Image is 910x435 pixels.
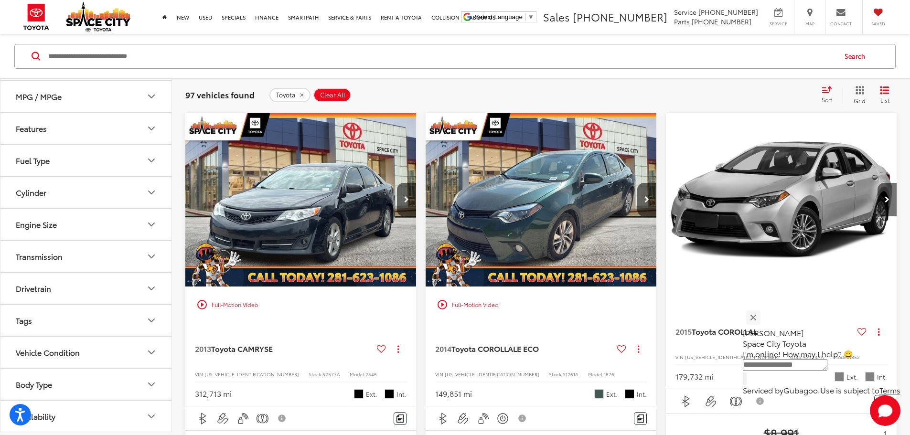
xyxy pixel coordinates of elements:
[396,390,407,399] span: Int.
[16,92,62,101] div: MPG / MPGe
[0,401,172,432] button: AvailabilityAvailability
[834,353,849,361] span: Model:
[873,85,897,104] button: List View
[573,9,667,24] span: [PHONE_NUMBER]
[0,337,172,368] button: Vehicle ConditionVehicle Condition
[835,44,879,68] button: Search
[675,353,685,361] span: VIN:
[185,113,417,287] img: 2013 Toyota CAMRY 4-DOOR SE SEDAN
[313,87,351,102] button: Clear All
[768,21,789,27] span: Service
[878,183,897,216] button: Next image
[146,346,157,358] div: Vehicle Condition
[497,413,509,424] img: Keyless Ignition System
[16,220,57,229] div: Engine Size
[803,353,824,361] span: 52323AA
[514,408,531,428] button: View Disclaimer
[870,395,900,426] button: Toggle Chat Window
[146,186,157,198] div: Cylinder
[146,122,157,134] div: Features
[322,371,340,378] span: 52577A
[66,2,130,32] img: Space City Toyota
[0,113,172,144] button: FeaturesFeatures
[0,241,172,272] button: TransmissionTransmission
[0,209,172,240] button: Engine SizeEngine Size
[211,343,264,354] span: Toyota CAMRY
[237,413,249,424] img: Keyless Entry
[789,353,803,361] span: Stock:
[16,252,63,261] div: Transmission
[675,326,692,337] span: 2015
[457,413,469,424] img: Aux Input
[146,90,157,102] div: MPG / MPGe
[394,412,407,425] button: Comments
[730,395,742,407] img: Emergency Brake Assist
[867,21,889,27] span: Saved
[835,372,844,382] span: Classic Silver Metallic
[637,414,644,423] img: Comments
[878,328,879,336] span: dropdown dots
[185,113,417,286] a: 2013 Toyota CAMRY 4-DOOR SE SEDAN2013 Toyota CAMRY 4-DOOR SE SEDAN2013 Toyota CAMRY 4-DOOR SE SED...
[874,395,887,408] button: Comments
[877,372,887,382] span: Int.
[445,371,539,378] span: [US_VEHICLE_IDENTIFICATION_NUMBER]
[753,326,757,337] span: L
[606,390,618,399] span: Ext.
[865,372,875,382] span: Gray
[146,218,157,230] div: Engine Size
[437,413,449,424] img: Bluetooth®
[0,81,172,112] button: MPG / MPGeMPG / MPGe
[475,13,523,21] span: Select Language
[146,378,157,390] div: Body Type
[146,314,157,326] div: Tags
[146,154,157,166] div: Fuel Type
[195,343,373,354] a: 2013Toyota CAMRYSE
[638,345,639,353] span: dropdown dots
[563,371,578,378] span: S1261A
[750,391,771,411] button: View Disclaimer
[799,21,820,27] span: Map
[397,345,399,353] span: dropdown dots
[588,371,604,378] span: Model:
[0,145,172,176] button: Fuel TypeFuel Type
[425,113,657,286] a: 2014 Toyota COROLLA LE ECO PREMIUM2014 Toyota COROLLA LE ECO PREMIUM2014 Toyota COROLLA LE ECO PR...
[880,95,889,104] span: List
[195,343,211,354] span: 2013
[665,113,898,286] a: 2015 Toyota COROLLA LE GRADE FWD2015 Toyota COROLLA LE GRADE FWD2015 Toyota COROLLA LE GRADE FWD2...
[435,371,445,378] span: VIN:
[146,250,157,262] div: Transmission
[451,343,513,354] span: Toyota COROLLA
[269,87,310,102] button: remove Toyota
[47,44,835,67] form: Search by Make, Model, or Keyword
[146,410,157,422] div: Availability
[16,156,50,165] div: Fuel Type
[674,17,690,26] span: Parts
[185,88,255,100] span: 97 vehicles found
[274,408,290,428] button: View Disclaimer
[675,371,713,382] div: 179,732 mi
[634,412,647,425] button: Comments
[705,395,717,407] img: Aux Input
[276,91,296,98] span: Toyota
[685,353,780,361] span: [US_VEHICLE_IDENTIFICATION_NUMBER]
[16,124,47,133] div: Features
[0,177,172,208] button: CylinderCylinder
[365,371,377,378] span: 2546
[637,183,656,216] button: Next image
[817,85,843,104] button: Select sort value
[528,13,534,21] span: ▼
[849,353,860,361] span: 1852
[0,369,172,400] button: Body TypeBody Type
[309,371,322,378] span: Stock:
[680,395,692,407] img: Bluetooth®
[16,316,32,325] div: Tags
[846,372,858,382] span: Ext.
[385,389,394,399] span: Black
[354,389,364,399] span: Midnight Black Metal
[475,13,534,21] a: Select Language​
[630,340,647,357] button: Actions
[0,305,172,336] button: TagsTags
[549,371,563,378] span: Stock:
[425,113,657,287] img: 2014 Toyota COROLLA LE ECO PREMIUM
[543,9,570,24] span: Sales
